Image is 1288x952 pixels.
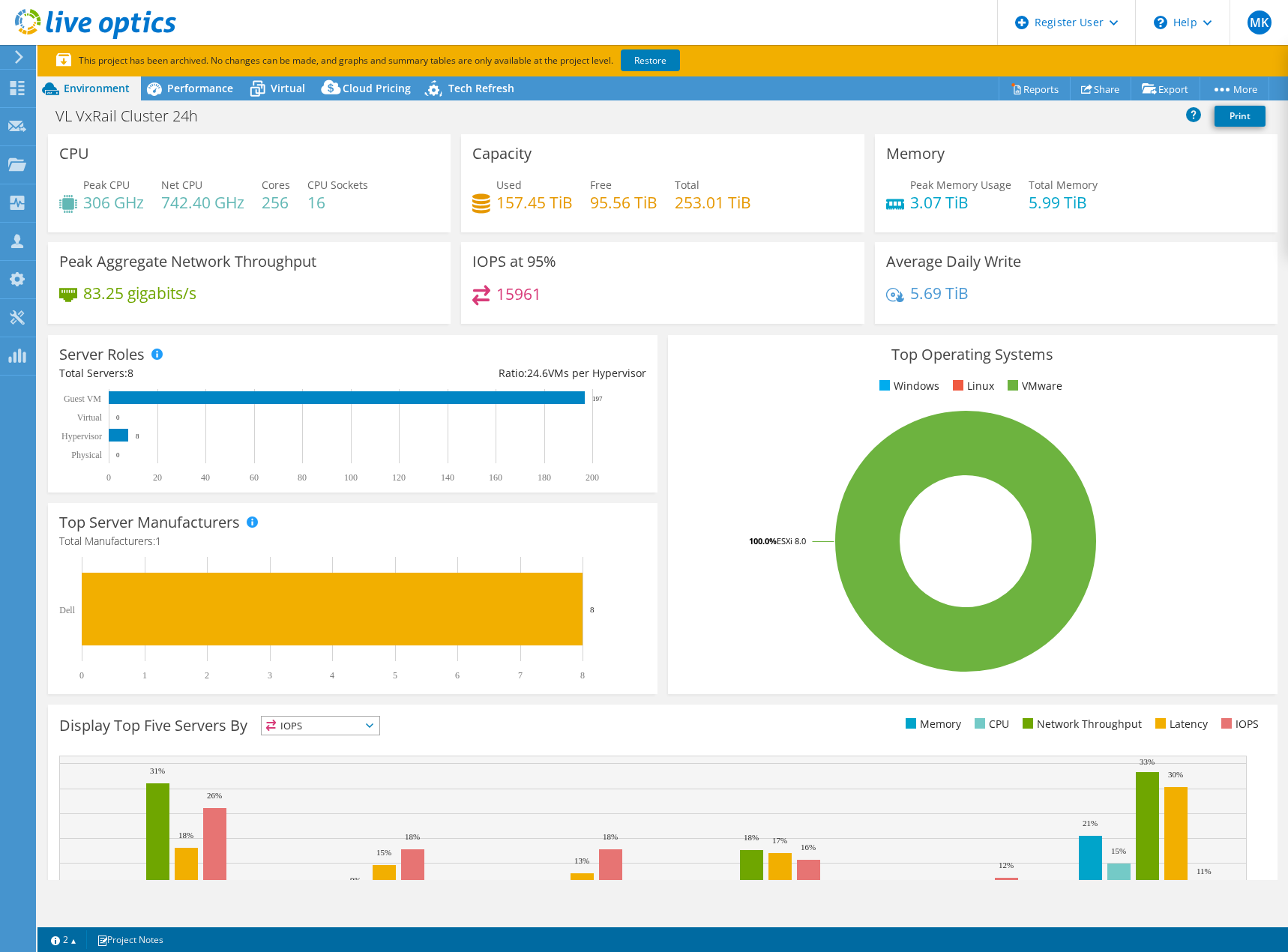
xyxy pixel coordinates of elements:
h4: 256 [262,194,290,211]
text: 2 [205,670,209,681]
h3: CPU [59,145,89,162]
h3: IOPS at 95% [472,253,556,270]
text: 6 [455,670,460,681]
text: 30% [1168,770,1183,779]
span: Cloud Pricing [343,81,411,95]
text: Guest VM [64,394,101,404]
text: 120 [392,472,406,483]
text: 8 [136,433,139,440]
span: Environment [64,81,130,95]
span: Total [675,178,699,192]
text: Virtual [77,412,103,423]
li: VMware [1004,378,1062,394]
h3: Average Daily Write [886,253,1021,270]
h4: 742.40 GHz [161,194,244,211]
span: Peak Memory Usage [910,178,1011,192]
text: 160 [489,472,502,483]
span: 1 [155,534,161,548]
text: 9% [350,876,361,885]
text: Physical [71,450,102,460]
h4: 3.07 TiB [910,194,1011,211]
li: Memory [902,716,961,732]
span: 8 [127,366,133,380]
text: 1 [142,670,147,681]
text: 15% [1111,846,1126,855]
span: Performance [167,81,233,95]
li: CPU [971,716,1009,732]
text: 17% [772,836,787,845]
span: Used [496,178,522,192]
text: 60 [250,472,259,483]
h4: 157.45 TiB [496,194,573,211]
text: 18% [405,832,420,841]
a: Reports [999,77,1071,100]
text: 4 [330,670,334,681]
text: 7 [518,670,523,681]
a: Restore [621,49,680,71]
text: 8 [590,605,595,614]
text: 5 [393,670,397,681]
text: 180 [538,472,551,483]
a: Print [1215,106,1266,127]
a: Export [1131,77,1200,100]
h3: Top Operating Systems [679,346,1266,363]
a: Share [1070,77,1131,100]
h4: Total Manufacturers: [59,533,646,549]
text: 40 [201,472,210,483]
text: Hypervisor [61,431,102,442]
h1: VL VxRail Cluster 24h [49,108,221,124]
span: Free [590,178,612,192]
h4: 15961 [496,286,541,302]
span: 24.6 [527,366,548,380]
text: 13% [574,856,589,865]
text: 140 [441,472,454,483]
text: 11% [1197,867,1212,876]
span: Net CPU [161,178,202,192]
span: Virtual [271,81,305,95]
a: Project Notes [86,930,174,949]
text: 18% [744,833,759,842]
li: IOPS [1218,716,1259,732]
text: 0 [79,670,84,681]
h4: 83.25 gigabits/s [83,285,196,301]
h3: Capacity [472,145,532,162]
span: Total Memory [1029,178,1098,192]
text: 12% [999,861,1014,870]
h3: Peak Aggregate Network Throughput [59,253,316,270]
text: 33% [1140,757,1155,766]
text: 26% [207,791,222,800]
text: 20 [153,472,162,483]
text: Dell [59,605,75,615]
h3: Top Server Manufacturers [59,514,240,531]
li: Network Throughput [1019,716,1142,732]
li: Linux [949,378,994,394]
div: Total Servers: [59,365,352,382]
svg: \n [1154,16,1167,29]
text: 100 [344,472,358,483]
div: Ratio: VMs per Hypervisor [352,365,645,382]
tspan: 100.0% [749,535,777,546]
text: 197 [592,395,603,403]
p: This project has been archived. No changes can be made, and graphs and summary tables are only av... [56,52,791,69]
text: 8 [580,670,585,681]
span: MK [1248,10,1272,34]
h4: 306 GHz [83,194,144,211]
text: 0 [106,472,111,483]
span: Peak CPU [83,178,130,192]
span: CPU Sockets [307,178,368,192]
text: 80 [298,472,307,483]
text: 0 [116,414,120,421]
h3: Server Roles [59,346,145,363]
span: Cores [262,178,290,192]
text: 21% [1083,819,1098,828]
h4: 16 [307,194,368,211]
text: 15% [376,848,391,857]
h3: Memory [886,145,945,162]
text: 0 [116,451,120,459]
text: 3 [268,670,272,681]
span: IOPS [262,717,379,735]
li: Windows [876,378,939,394]
h4: 5.99 TiB [1029,194,1098,211]
h4: 95.56 TiB [590,194,657,211]
tspan: ESXi 8.0 [777,535,806,546]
